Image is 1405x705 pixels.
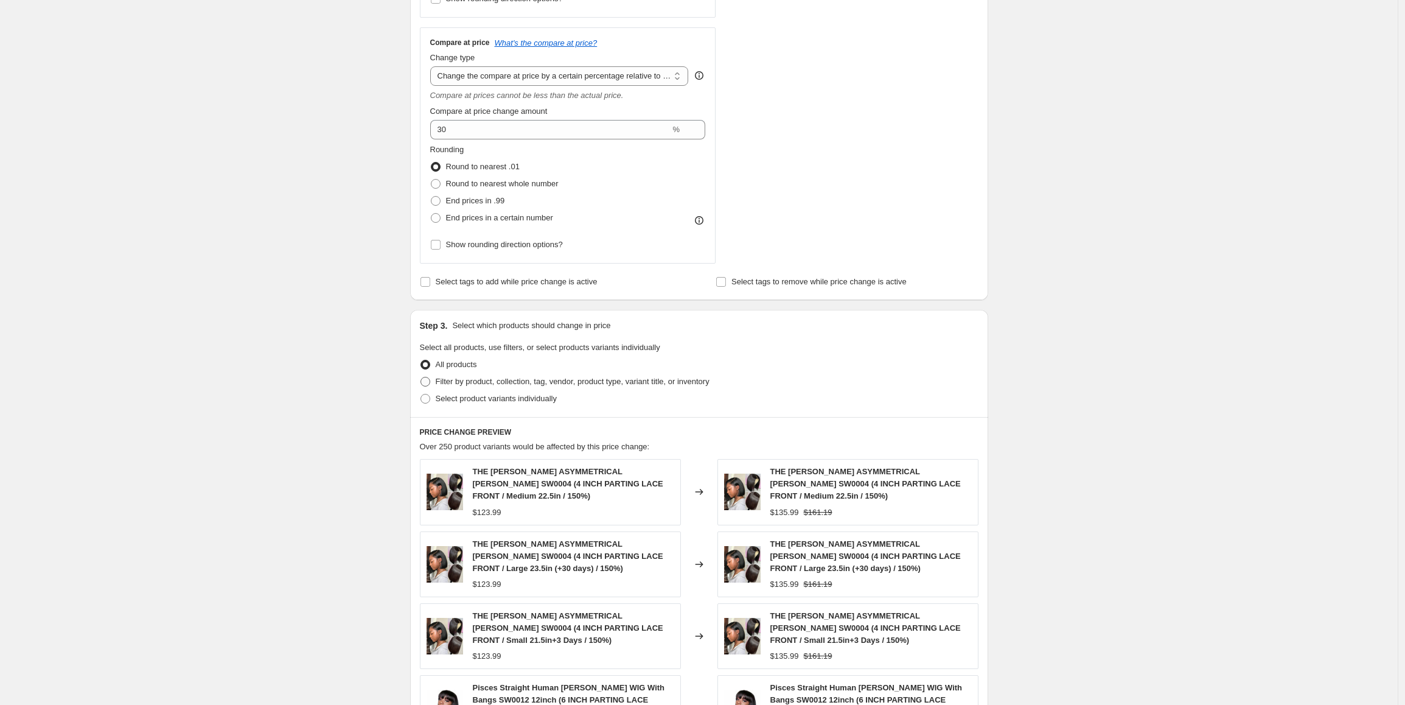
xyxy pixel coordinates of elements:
[436,360,477,369] span: All products
[436,377,709,386] span: Filter by product, collection, tag, vendor, product type, variant title, or inventory
[473,507,501,519] div: $123.99
[770,578,799,591] div: $135.99
[420,320,448,332] h2: Step 3.
[430,145,464,154] span: Rounding
[430,120,671,139] input: 20
[473,611,663,645] span: THE [PERSON_NAME] ASYMMETRICAL [PERSON_NAME] SW0004 (4 INCH PARTING LACE FRONT / Small 21.5in+3 D...
[770,467,961,500] span: THE [PERSON_NAME] ASYMMETRICAL [PERSON_NAME] SW0004 (4 INCH PARTING LACE FRONT / Medium 22.5in / ...
[770,650,799,662] div: $135.99
[452,320,610,332] p: Select which products should change in price
[495,38,598,47] button: What's the compare at price?
[724,546,761,583] img: the-rihanna-asymmetrical-bob-wig-sw0004-superbwigs-820_80x.jpg
[446,162,520,171] span: Round to nearest .01
[427,546,463,583] img: the-rihanna-asymmetrical-bob-wig-sw0004-superbwigs-820_80x.jpg
[446,213,553,222] span: End prices in a certain number
[446,179,559,188] span: Round to nearest whole number
[473,650,501,662] div: $123.99
[436,277,598,286] span: Select tags to add while price change is active
[430,38,490,47] h3: Compare at price
[420,427,978,437] h6: PRICE CHANGE PREVIEW
[446,240,563,249] span: Show rounding direction options?
[770,539,961,573] span: THE [PERSON_NAME] ASYMMETRICAL [PERSON_NAME] SW0004 (4 INCH PARTING LACE FRONT / Large 23.5in (+3...
[430,91,624,100] i: Compare at prices cannot be less than the actual price.
[693,69,705,82] div: help
[724,618,761,654] img: the-rihanna-asymmetrical-bob-wig-sw0004-superbwigs-820_80x.jpg
[473,578,501,591] div: $123.99
[672,125,680,134] span: %
[731,277,907,286] span: Select tags to remove while price change is active
[430,53,475,62] span: Change type
[420,343,660,352] span: Select all products, use filters, or select products variants individually
[473,467,663,500] span: THE [PERSON_NAME] ASYMMETRICAL [PERSON_NAME] SW0004 (4 INCH PARTING LACE FRONT / Medium 22.5in / ...
[430,107,548,116] span: Compare at price change amount
[770,507,799,519] div: $135.99
[770,611,961,645] span: THE [PERSON_NAME] ASYMMETRICAL [PERSON_NAME] SW0004 (4 INCH PARTING LACE FRONT / Small 21.5in+3 D...
[446,196,505,205] span: End prices in .99
[724,474,761,510] img: the-rihanna-asymmetrical-bob-wig-sw0004-superbwigs-820_80x.jpg
[804,650,832,662] strike: $161.19
[420,442,650,451] span: Over 250 product variants would be affected by this price change:
[473,539,663,573] span: THE [PERSON_NAME] ASYMMETRICAL [PERSON_NAME] SW0004 (4 INCH PARTING LACE FRONT / Large 23.5in (+3...
[804,507,832,519] strike: $161.19
[436,394,557,403] span: Select product variants individually
[427,474,463,510] img: the-rihanna-asymmetrical-bob-wig-sw0004-superbwigs-820_80x.jpg
[427,618,463,654] img: the-rihanna-asymmetrical-bob-wig-sw0004-superbwigs-820_80x.jpg
[804,578,832,591] strike: $161.19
